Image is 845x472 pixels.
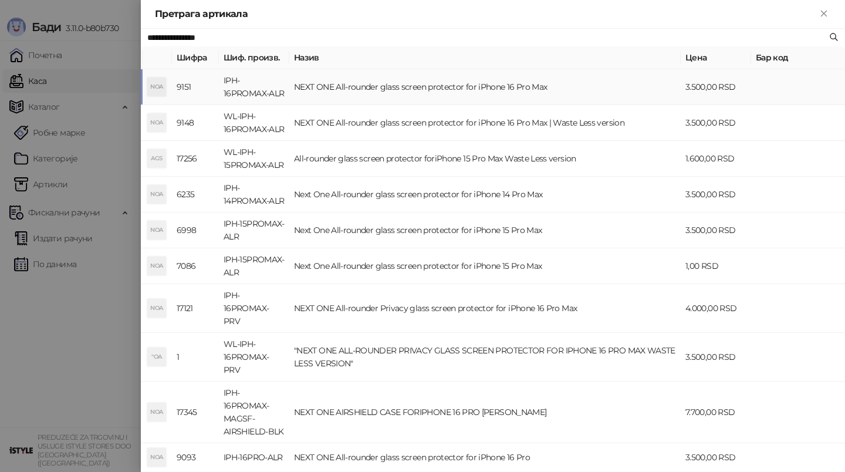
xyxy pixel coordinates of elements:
button: Close [817,7,831,21]
td: 17256 [172,141,219,177]
td: 3.500,00 RSD [681,177,751,213]
th: Цена [681,46,751,69]
td: Next One All-rounder glass screen protector for iPhone 15 Pro Max [289,248,681,284]
td: 3.500,00 RSD [681,213,751,248]
td: IPH-16PROMAX-MAGSF-AIRSHIELD-BLK [219,382,289,443]
td: 9148 [172,105,219,141]
td: IPH-16PROMAX-PRV [219,284,289,333]
td: WL-IPH-16PROMAX-ALR [219,105,289,141]
td: WL-IPH-15PROMAX-ALR [219,141,289,177]
div: NOA [147,113,166,132]
td: 3.500,00 RSD [681,333,751,382]
td: NEXT ONE All-rounder glass screen protector for iPhone 16 Pro Max | Waste Less version [289,105,681,141]
div: NOA [147,221,166,240]
td: IPH-15PROMAX-ALR [219,213,289,248]
td: 9093 [172,443,219,472]
td: 1,00 RSD [681,248,751,284]
td: 7086 [172,248,219,284]
td: Next One All-rounder glass screen protector for iPhone 15 Pro Max [289,213,681,248]
td: "NEXT ONE ALL-ROUNDER PRIVACY GLASS SCREEN PROTECTOR FOR IPHONE 16 PRO MAX WASTE LESS VERSION" [289,333,681,382]
td: 17121 [172,284,219,333]
th: Бар код [751,46,845,69]
td: 3.500,00 RSD [681,105,751,141]
td: IPH-15PROMAX-ALR [219,248,289,284]
th: Шифра [172,46,219,69]
div: NOA [147,299,166,318]
td: Next One All-rounder glass screen protector for iPhone 14 Pro Max [289,177,681,213]
div: NOA [147,77,166,96]
div: NOA [147,257,166,275]
div: AGS [147,149,166,168]
td: 9151 [172,69,219,105]
td: 1.600,00 RSD [681,141,751,177]
div: Претрага артикала [155,7,817,21]
td: 3.500,00 RSD [681,69,751,105]
td: IPH-16PROMAX-ALR [219,69,289,105]
div: NOA [147,448,166,467]
td: 6235 [172,177,219,213]
div: NOA [147,185,166,204]
th: Шиф. произв. [219,46,289,69]
td: IPH-14PROMAX-ALR [219,177,289,213]
td: All-rounder glass screen protector foriPhone 15 Pro Max Waste Less version [289,141,681,177]
td: 7.700,00 RSD [681,382,751,443]
td: 17345 [172,382,219,443]
th: Назив [289,46,681,69]
div: NOA [147,403,166,422]
td: IPH-16PRO-ALR [219,443,289,472]
td: NEXT ONE All-rounder glass screen protector for iPhone 16 Pro Max [289,69,681,105]
td: NEXT ONE AIRSHIELD CASE FORIPHONE 16 PRO [PERSON_NAME] [289,382,681,443]
td: NEXT ONE All-rounder glass screen protector for iPhone 16 Pro [289,443,681,472]
td: 1 [172,333,219,382]
div: "OA [147,348,166,366]
td: 4.000,00 RSD [681,284,751,333]
td: NEXT ONE All-rounder Privacy glass screen protector for iPhone 16 Pro Max [289,284,681,333]
td: 6998 [172,213,219,248]
td: 3.500,00 RSD [681,443,751,472]
td: WL-IPH-16PROMAX-PRV [219,333,289,382]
